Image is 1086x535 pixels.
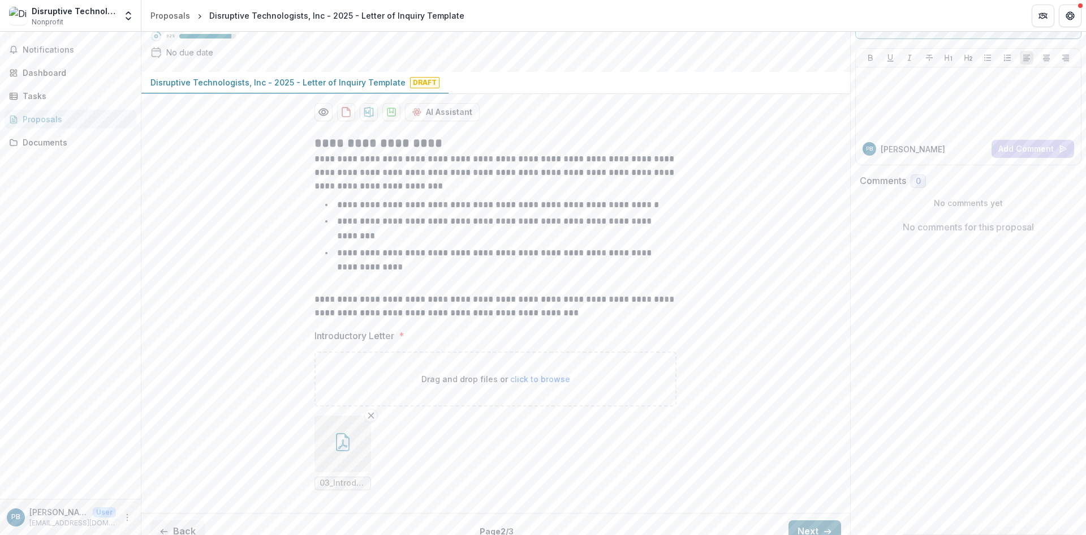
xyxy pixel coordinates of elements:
div: Patrick Baumann [866,146,873,152]
p: No comments for this proposal [903,220,1034,234]
p: Disruptive Technologists, Inc - 2025 - Letter of Inquiry Template [150,76,406,88]
span: Notifications [23,45,132,55]
p: 92 % [166,32,175,40]
div: Documents [23,136,127,148]
div: Proposals [23,113,127,125]
span: 03_Introductory-Letterv2.pdf [320,478,366,488]
button: Align Right [1059,51,1072,65]
button: Open entity switcher [120,5,136,27]
span: Nonprofit [32,17,63,27]
nav: breadcrumb [146,7,469,24]
button: More [120,511,134,524]
span: click to browse [510,374,570,384]
p: [EMAIL_ADDRESS][DOMAIN_NAME] [29,518,116,528]
button: Bullet List [981,51,994,65]
button: Heading 1 [942,51,955,65]
div: Proposals [150,10,190,22]
p: [PERSON_NAME] [29,506,88,518]
a: Documents [5,133,136,152]
p: [PERSON_NAME] [881,143,945,155]
button: Bold [864,51,877,65]
button: Italicize [903,51,916,65]
p: Drag and drop files or [421,373,570,385]
p: User [93,507,116,517]
div: Tasks [23,90,127,102]
p: No comments yet [860,197,1078,209]
span: Draft [410,77,439,88]
a: Proposals [146,7,195,24]
button: Get Help [1059,5,1081,27]
h2: Comments [860,176,906,186]
div: Disruptive Technologists, Inc - 2025 - Letter of Inquiry Template [209,10,464,22]
button: Notifications [5,41,136,59]
button: Align Center [1040,51,1053,65]
button: download-proposal [360,103,378,121]
button: Preview 7d5c02fb-f4a0-4bb3-b9b2-3283bb830ecb-0.pdf [314,103,333,121]
button: Add Comment [992,140,1074,158]
button: download-proposal [337,103,355,121]
div: Disruptive Technologists, Inc [32,5,116,17]
div: Patrick Baumann [11,513,20,521]
button: Underline [884,51,897,65]
div: Dashboard [23,67,127,79]
a: Dashboard [5,63,136,82]
div: No due date [166,46,213,58]
button: Remove File [364,409,378,422]
span: 0 [916,177,921,186]
button: Strike [923,51,936,65]
div: Remove File03_Introductory-Letterv2.pdf [314,416,371,490]
button: download-proposal [382,103,400,121]
img: Disruptive Technologists, Inc [9,7,27,25]
button: Align Left [1020,51,1033,65]
button: AI Assistant [405,103,480,121]
p: Introductory Letter [314,329,394,343]
button: Partners [1032,5,1054,27]
button: Heading 2 [962,51,975,65]
a: Tasks [5,87,136,105]
button: Ordered List [1001,51,1014,65]
a: Proposals [5,110,136,129]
